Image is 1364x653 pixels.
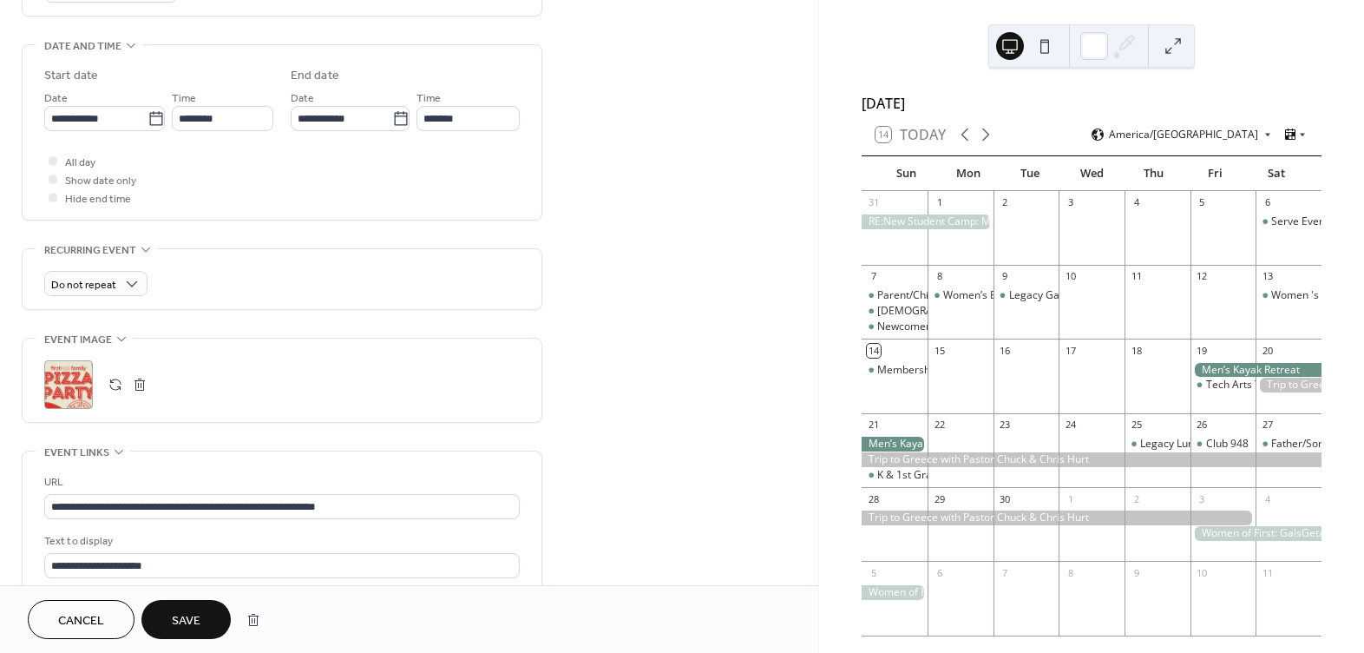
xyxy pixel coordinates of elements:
button: Cancel [28,600,134,639]
span: All day [65,154,95,172]
div: Legacy Game Time [1009,288,1102,303]
div: Legacy Game Time [993,288,1059,303]
div: 5 [867,566,880,579]
div: 27 [1261,419,1274,432]
div: Tech Arts Team Open House [1190,378,1256,392]
button: Save [141,600,231,639]
div: Tech Arts Team Open House [1206,378,1345,392]
div: Legacy Lunch [1140,437,1205,452]
div: 8 [933,270,946,283]
div: Text to display [44,532,516,551]
span: Date and time [44,37,121,56]
div: Mon [937,156,999,191]
div: Women’s BINGO [943,288,1023,303]
div: K & 1st Grade Pizza Party [877,468,1000,483]
div: K & 1st Grade Pizza Party [862,468,928,483]
div: 12 [1196,270,1209,283]
div: 23 [999,419,1012,432]
div: Newcomer’s Lunch [877,320,968,334]
span: Time [416,89,441,108]
div: Tue [999,156,1060,191]
span: Cancel [58,612,104,630]
div: 2 [1130,492,1143,505]
span: Hide end time [65,190,131,208]
div: ; [44,360,93,409]
div: Women of First: GalsGetaway [862,585,928,600]
div: Membership Workshop [862,363,928,378]
div: 7 [999,566,1012,579]
div: Men’s Kayak Retreat [1190,363,1321,378]
div: Trip to Greece with Pastor Chuck & Chris Hurt [862,452,1321,467]
div: 3 [1064,196,1077,209]
div: 29 [933,492,946,505]
div: RE:New Student Camp: Mission Possible [862,214,993,229]
div: Men’s Kayak Retreat [862,437,928,452]
div: 16 [999,344,1012,357]
div: 4 [1261,492,1274,505]
div: 14 [867,344,880,357]
div: Club 948 [1190,437,1256,452]
div: 17 [1064,344,1077,357]
span: Save [172,612,200,630]
div: 3 [1196,492,1209,505]
div: Baptism Sunday [862,304,928,319]
div: Legacy Lunch [1125,437,1190,452]
div: 19 [1196,344,1209,357]
div: [DATE] [862,93,1321,114]
div: 15 [933,344,946,357]
div: 5 [1196,196,1209,209]
div: 18 [1130,344,1143,357]
span: Date [44,89,68,108]
div: Parent/Child Dedication [862,288,928,303]
div: 13 [1261,270,1274,283]
div: 1 [1064,492,1077,505]
div: 4 [1130,196,1143,209]
span: Show date only [65,172,136,190]
div: Start date [44,67,98,85]
div: 9 [1130,566,1143,579]
div: 30 [999,492,1012,505]
div: 11 [1261,566,1274,579]
div: Sat [1246,156,1308,191]
div: Newcomer’s Lunch [862,320,928,334]
div: Women’s BINGO [928,288,993,303]
div: 31 [867,196,880,209]
div: Women of First: GalsGetaway [1190,526,1321,541]
div: Women 's Bible Journaling Workshop [1256,288,1321,303]
div: 6 [933,566,946,579]
div: Club 948 [1206,437,1249,452]
div: 10 [1064,270,1077,283]
div: 11 [1130,270,1143,283]
span: Time [172,89,196,108]
div: 20 [1261,344,1274,357]
span: Do not repeat [51,275,116,295]
div: Trip to Greece with Pastor Chuck & Chris Hurt [1256,378,1321,392]
div: Father/Son Pure Adventure [1256,437,1321,452]
div: 1 [933,196,946,209]
div: 2 [999,196,1012,209]
div: 7 [867,270,880,283]
div: 24 [1064,419,1077,432]
span: Recurring event [44,241,136,260]
div: Wed [1061,156,1123,191]
div: 28 [867,492,880,505]
div: Trip to Greece with Pastor Chuck & Chris Hurt [862,511,1256,525]
div: 21 [867,419,880,432]
div: Sun [875,156,937,191]
span: America/[GEOGRAPHIC_DATA] [1109,129,1258,140]
div: URL [44,473,516,491]
div: [DEMOGRAPHIC_DATA] [DATE] [877,304,1028,319]
span: Date [291,89,314,108]
span: Event image [44,331,112,349]
div: 8 [1064,566,1077,579]
div: Thu [1123,156,1184,191]
div: End date [291,67,339,85]
div: 10 [1196,566,1209,579]
div: 9 [999,270,1012,283]
div: Membership Workshop [877,363,990,378]
div: Serve Event: Turning Hunger Into Hope [1256,214,1321,229]
div: 6 [1261,196,1274,209]
div: 22 [933,419,946,432]
div: Fri [1184,156,1246,191]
